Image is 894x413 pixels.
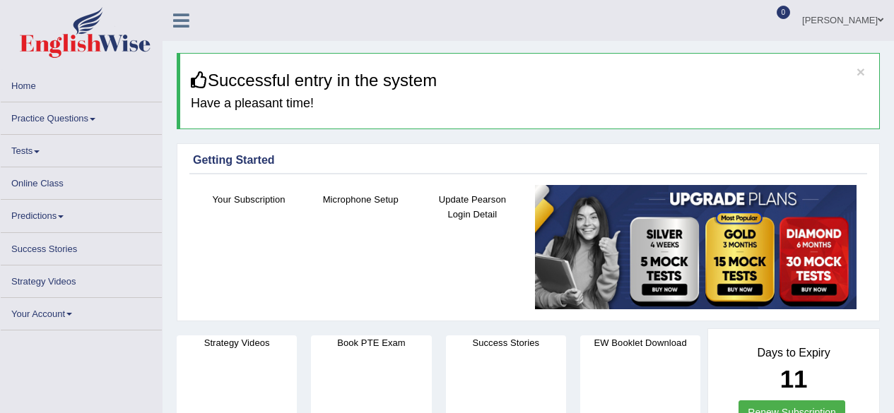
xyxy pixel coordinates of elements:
h4: Strategy Videos [177,335,297,350]
a: Practice Questions [1,102,162,130]
h4: Days to Expiry [724,347,864,359]
a: Your Account [1,298,162,325]
h4: Update Pearson Login Detail [423,192,521,222]
a: Success Stories [1,233,162,261]
a: Online Class [1,167,162,195]
h4: EW Booklet Download [580,335,700,350]
h3: Successful entry in the system [191,71,869,90]
b: 11 [780,365,808,393]
img: small5.jpg [535,185,857,309]
a: Strategy Videos [1,265,162,293]
h4: Success Stories [446,335,566,350]
a: Home [1,70,162,97]
div: Getting Started [193,152,864,169]
h4: Have a pleasant time! [191,97,869,111]
a: Tests [1,135,162,162]
span: 0 [777,6,791,19]
button: × [857,64,865,79]
a: Predictions [1,200,162,227]
h4: Your Subscription [200,192,298,207]
h4: Book PTE Exam [311,335,431,350]
h4: Microphone Setup [312,192,409,207]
